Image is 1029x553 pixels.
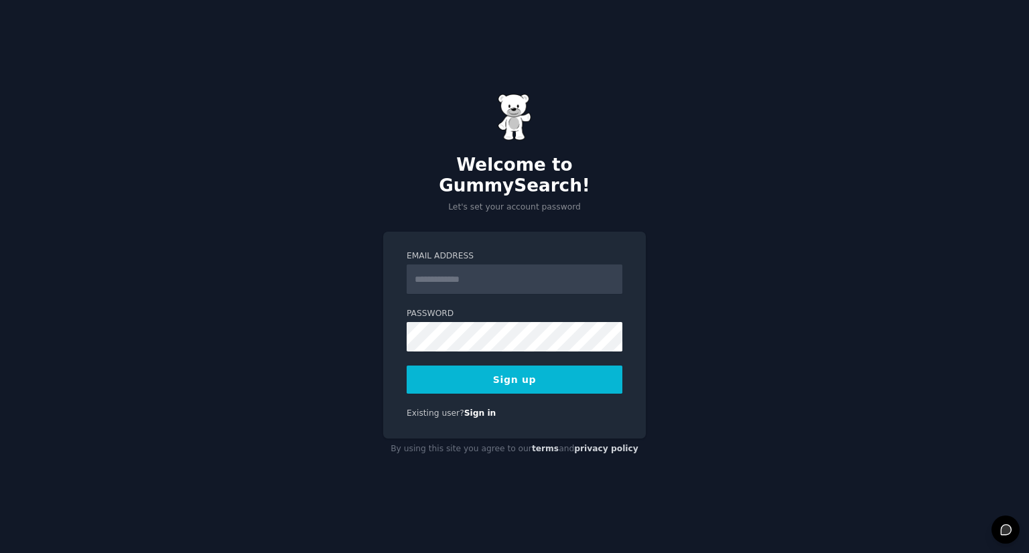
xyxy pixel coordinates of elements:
[383,439,646,460] div: By using this site you agree to our and
[407,250,622,262] label: Email Address
[407,308,622,320] label: Password
[407,366,622,394] button: Sign up
[464,408,496,418] a: Sign in
[498,94,531,141] img: Gummy Bear
[532,444,559,453] a: terms
[574,444,638,453] a: privacy policy
[383,155,646,197] h2: Welcome to GummySearch!
[407,408,464,418] span: Existing user?
[383,202,646,214] p: Let's set your account password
